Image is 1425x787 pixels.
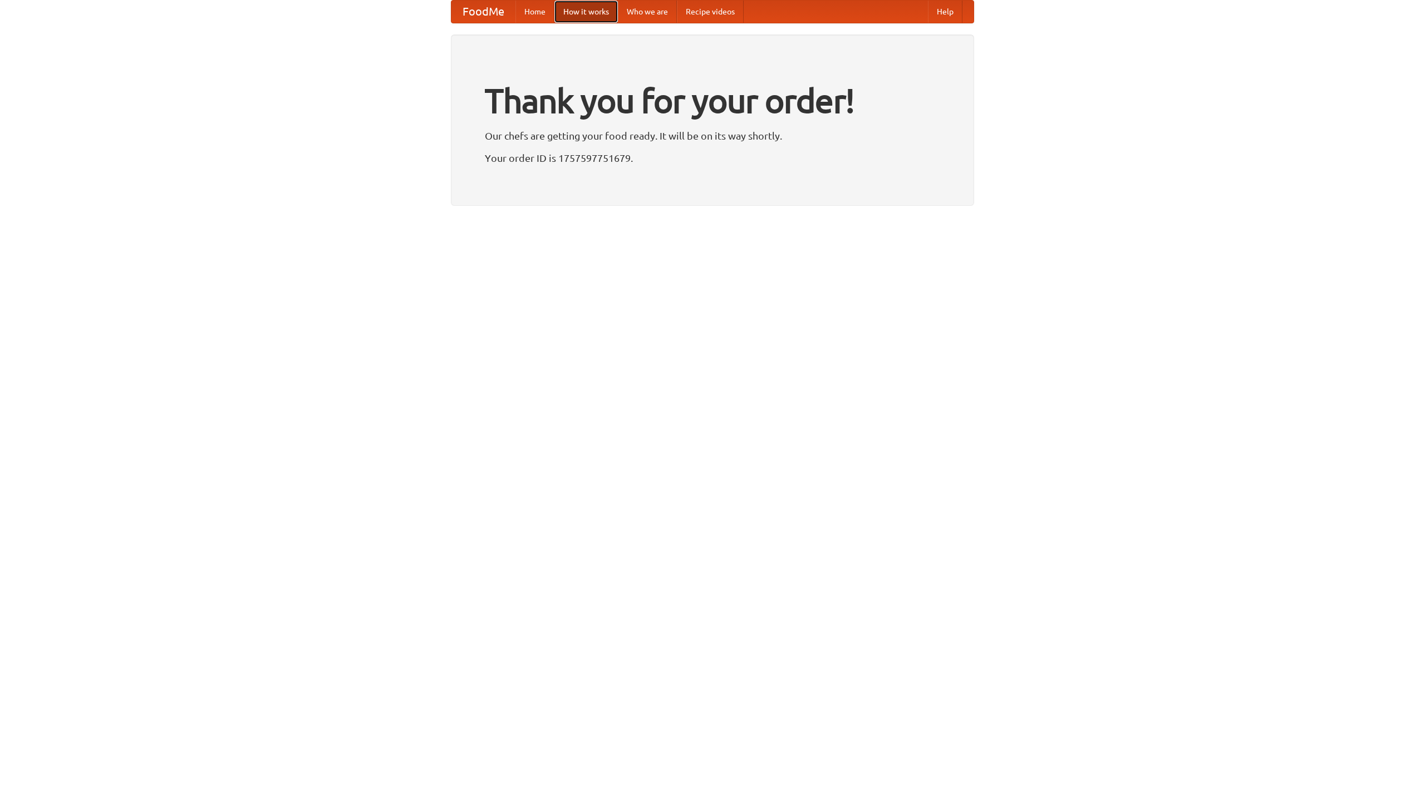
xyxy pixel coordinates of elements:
[554,1,618,23] a: How it works
[618,1,677,23] a: Who we are
[451,1,515,23] a: FoodMe
[485,127,940,144] p: Our chefs are getting your food ready. It will be on its way shortly.
[485,150,940,166] p: Your order ID is 1757597751679.
[485,74,940,127] h1: Thank you for your order!
[515,1,554,23] a: Home
[677,1,744,23] a: Recipe videos
[928,1,962,23] a: Help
